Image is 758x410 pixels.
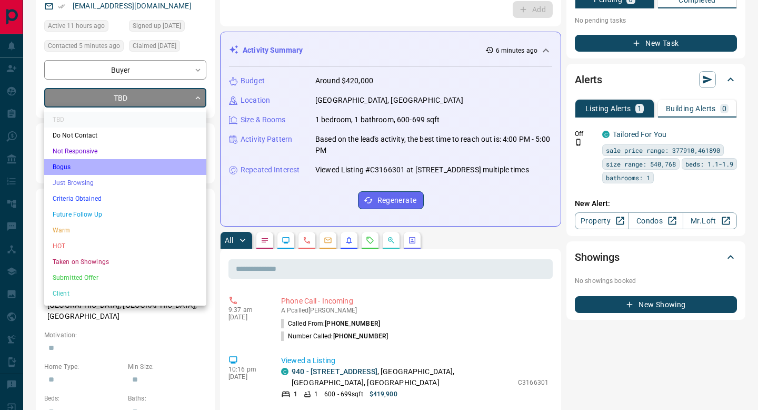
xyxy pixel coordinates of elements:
[44,254,206,270] li: Taken on Showings
[44,159,206,175] li: Bogus
[44,175,206,191] li: Just Browsing
[44,128,206,143] li: Do Not Contact
[44,238,206,254] li: HOT
[44,191,206,207] li: Criteria Obtained
[44,270,206,286] li: Submitted Offer
[44,207,206,222] li: Future Follow Up
[44,286,206,301] li: Client
[44,222,206,238] li: Warm
[44,143,206,159] li: Not Responsive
